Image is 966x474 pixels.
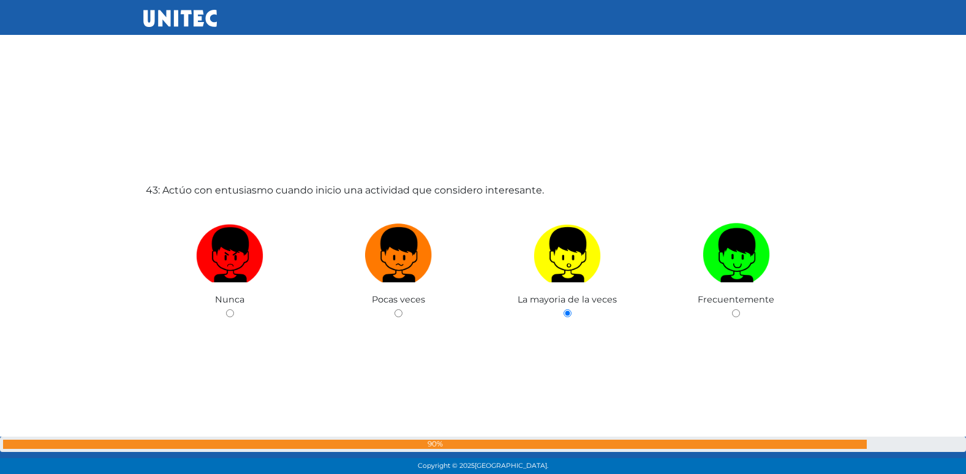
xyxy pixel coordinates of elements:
[215,294,244,305] span: Nunca
[475,462,548,470] span: [GEOGRAPHIC_DATA].
[3,440,867,449] div: 90%
[196,219,263,283] img: Nunca
[143,10,217,27] img: UNITEC
[698,294,774,305] span: Frecuentemente
[146,183,544,198] label: 43: Actúo con entusiasmo cuando inicio una actividad que considero interesante.
[518,294,617,305] span: La mayoria de la veces
[365,219,432,283] img: Pocas veces
[372,294,425,305] span: Pocas veces
[703,219,770,283] img: Frecuentemente
[534,219,601,283] img: La mayoria de la veces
